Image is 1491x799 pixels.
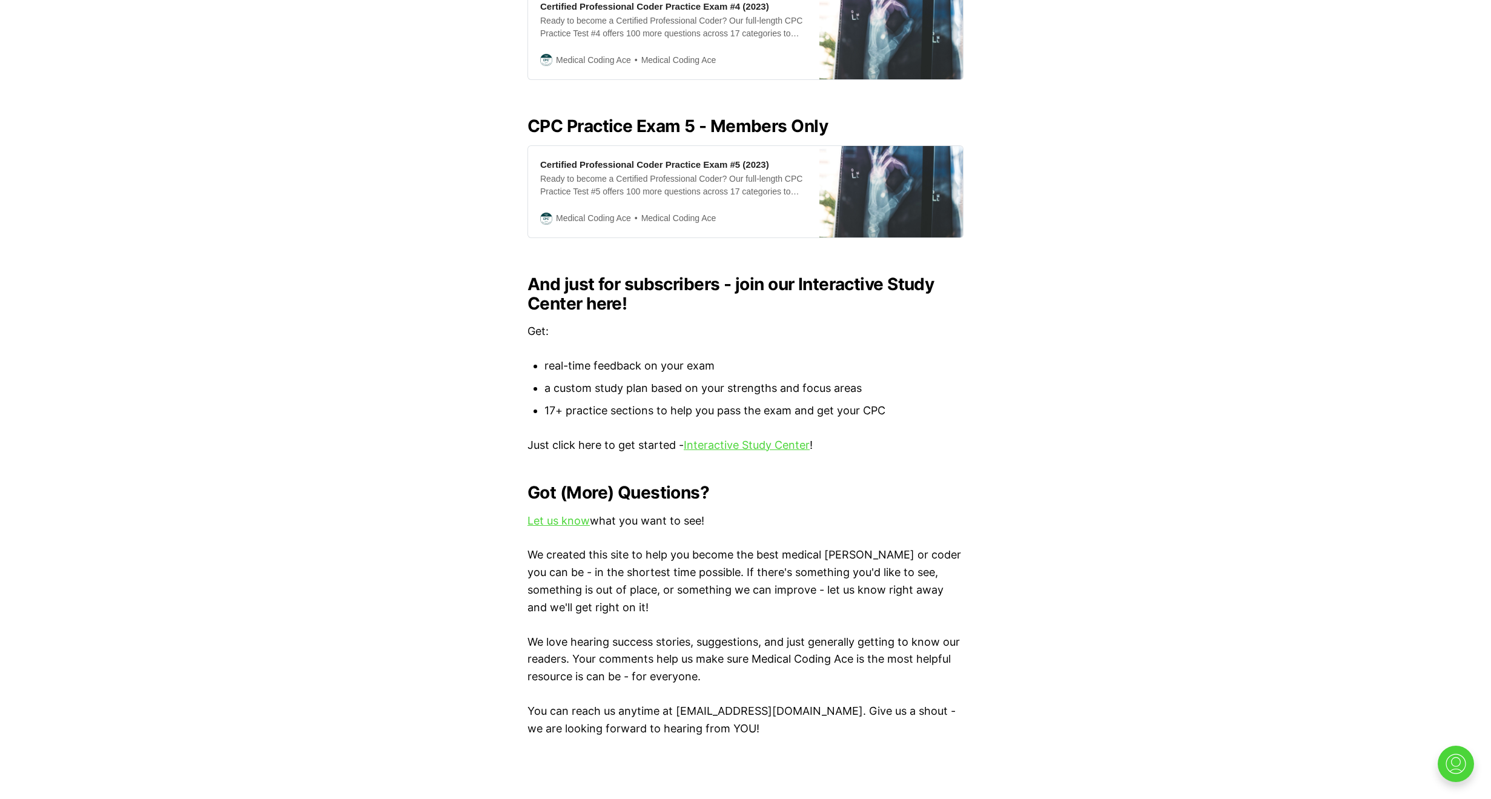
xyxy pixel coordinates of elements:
h2: And just for subscribers - join our Interactive Study Center here! [527,274,964,313]
p: what you want to see! [527,512,964,530]
span: Medical Coding Ace [631,211,716,225]
h2: CPC Practice Exam 5 - Members Only [527,116,964,136]
a: Certified Professional Coder Practice Exam #5 (2023)Ready to become a Certified Professional Code... [527,145,964,238]
li: a custom study plan based on your strengths and focus areas [544,380,964,397]
div: Certified Professional Coder Practice Exam #5 (2023) [540,158,769,171]
p: We love hearing success stories, suggestions, and just generally getting to know our readers. You... [527,634,964,686]
p: Just click here to get started - ! [527,437,964,454]
p: We created this site to help you become the best medical [PERSON_NAME] or coder you can be - in t... [527,546,964,616]
h2: Got (More) Questions? [527,483,964,502]
a: Interactive Study Center [684,439,810,451]
iframe: portal-trigger [1427,740,1491,799]
span: Medical Coding Ace [631,53,716,67]
p: You can reach us anytime at [EMAIL_ADDRESS][DOMAIN_NAME]. Give us a shout - we are looking forwar... [527,703,964,738]
a: Let us know [527,514,590,527]
div: Ready to become a Certified Professional Coder? Our full-length CPC Practice Test #4 offers 100 m... [540,15,807,40]
p: Get: [527,323,964,340]
div: Ready to become a Certified Professional Coder? Our full-length CPC Practice Test #5 offers 100 m... [540,173,807,198]
li: real-time feedback on your exam [544,357,964,375]
span: Medical Coding Ace [556,211,631,225]
span: Medical Coding Ace [556,53,631,67]
li: 17+ practice sections to help you pass the exam and get your CPC [544,402,964,420]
